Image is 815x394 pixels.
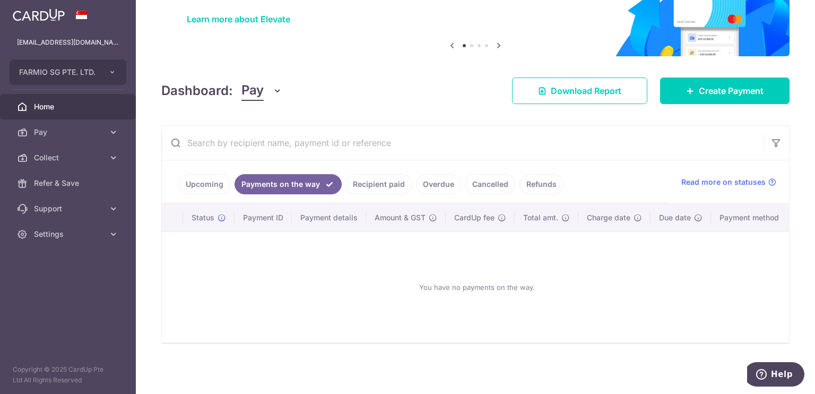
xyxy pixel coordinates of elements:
p: [EMAIL_ADDRESS][DOMAIN_NAME] [17,37,119,48]
a: Create Payment [660,78,790,104]
a: Upcoming [179,174,230,194]
a: Learn more about Elevate [187,14,290,24]
a: Recipient paid [346,174,412,194]
iframe: Opens a widget where you can find more information [747,362,804,389]
span: Pay [241,81,264,101]
span: Read more on statuses [681,177,766,187]
img: CardUp [13,8,65,21]
button: Pay [241,81,282,101]
span: Settings [34,229,104,239]
button: FARMIO SG PTE. LTD. [10,59,126,85]
span: Total amt. [523,212,558,223]
span: CardUp fee [454,212,495,223]
span: Download Report [551,84,621,97]
span: Collect [34,152,104,163]
span: Charge date [587,212,630,223]
span: Pay [34,127,104,138]
span: Home [34,101,104,112]
a: Payments on the way [235,174,342,194]
span: FARMIO SG PTE. LTD. [19,67,98,78]
a: Refunds [519,174,563,194]
th: Payment ID [235,204,292,232]
span: Status [192,212,214,223]
span: Support [34,203,104,214]
div: You have no payments on the way. [175,241,779,334]
span: Due date [659,212,691,223]
span: Amount & GST [375,212,426,223]
input: Search by recipient name, payment id or reference [162,126,764,160]
h4: Dashboard: [161,81,233,100]
span: Refer & Save [34,178,104,189]
span: Create Payment [699,84,764,97]
a: Download Report [512,78,647,104]
a: Cancelled [465,174,515,194]
th: Payment method [711,204,792,232]
a: Read more on statuses [681,177,776,187]
th: Payment details [292,204,366,232]
a: Overdue [416,174,461,194]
